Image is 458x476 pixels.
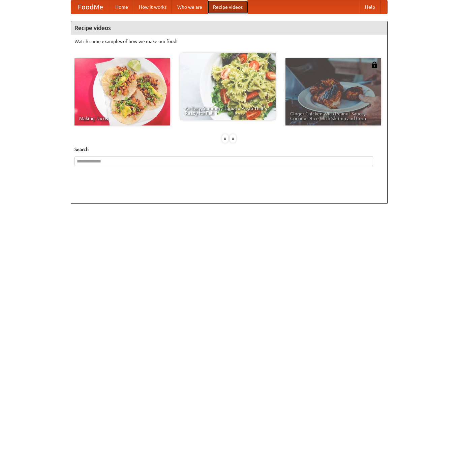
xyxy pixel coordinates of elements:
span: An Easy, Summery Tomato Pasta That's Ready for Fall [185,106,271,115]
img: 483408.png [371,62,378,68]
a: Who we are [172,0,208,14]
p: Watch some examples of how we make our food! [74,38,384,45]
h5: Search [74,146,384,153]
div: » [230,134,236,143]
h4: Recipe videos [71,21,387,35]
a: FoodMe [71,0,110,14]
a: Home [110,0,133,14]
a: How it works [133,0,172,14]
span: Making Tacos [79,116,165,121]
a: Making Tacos [74,58,170,125]
div: « [222,134,228,143]
a: An Easy, Summery Tomato Pasta That's Ready for Fall [180,53,276,120]
a: Recipe videos [208,0,248,14]
a: Help [360,0,380,14]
